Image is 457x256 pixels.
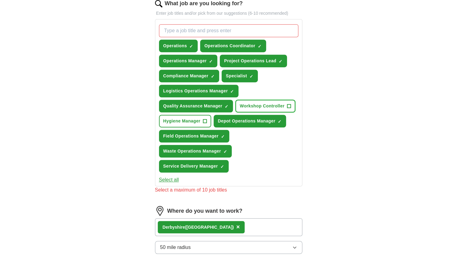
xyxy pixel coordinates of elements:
[159,85,239,97] button: Logistics Operations Manager✓
[236,223,240,232] button: ×
[214,115,286,127] button: Depot Operations Manager✓
[209,59,213,64] span: ✓
[211,74,215,79] span: ✓
[163,43,187,49] span: Operations
[236,223,240,230] span: ×
[163,133,219,139] span: Field Operations Manager
[167,207,242,215] label: Where do you want to work?
[155,206,165,216] img: location.png
[159,145,232,157] button: Waste Operations Manager✓
[200,40,266,52] button: Operations Coordinator✓
[159,130,229,142] button: Field Operations Manager✓
[224,58,276,64] span: Project Operations Lead
[250,74,253,79] span: ✓
[189,44,193,49] span: ✓
[221,134,225,139] span: ✓
[163,224,234,231] div: yshire
[163,73,208,79] span: Compliance Manager
[220,55,287,67] button: Project Operations Lead✓
[155,186,302,194] div: Select a maximum of 10 job titles
[223,149,227,154] span: ✓
[240,103,285,109] span: Workshop Controller
[159,24,298,37] input: Type a job title and press enter
[279,59,282,64] span: ✓
[278,119,281,124] span: ✓
[159,55,218,67] button: Operations Manager✓
[163,163,218,169] span: Service Delivery Manager
[225,104,228,109] span: ✓
[204,43,255,49] span: Operations Coordinator
[159,70,219,82] button: Compliance Manager✓
[185,225,234,230] span: ([GEOGRAPHIC_DATA])
[163,103,223,109] span: Quality Assurance Manager
[155,10,302,17] p: Enter job titles and/or pick from our suggestions (6-10 recommended)
[222,70,258,82] button: Specialist✓
[163,225,172,230] strong: Derb
[163,88,228,94] span: Logistics Operations Manager
[159,40,198,52] button: Operations✓
[220,164,224,169] span: ✓
[163,118,200,124] span: Hygiene Manager
[155,241,302,254] button: 50 mile radius
[159,115,211,127] button: Hygiene Manager
[226,73,247,79] span: Specialist
[230,89,234,94] span: ✓
[160,244,191,251] span: 50 mile radius
[159,176,179,184] button: Select all
[159,160,229,173] button: Service Delivery Manager✓
[218,118,275,124] span: Depot Operations Manager
[159,100,233,112] button: Quality Assurance Manager✓
[258,44,261,49] span: ✓
[163,58,207,64] span: Operations Manager
[235,100,295,112] button: Workshop Controller
[163,148,221,154] span: Waste Operations Manager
